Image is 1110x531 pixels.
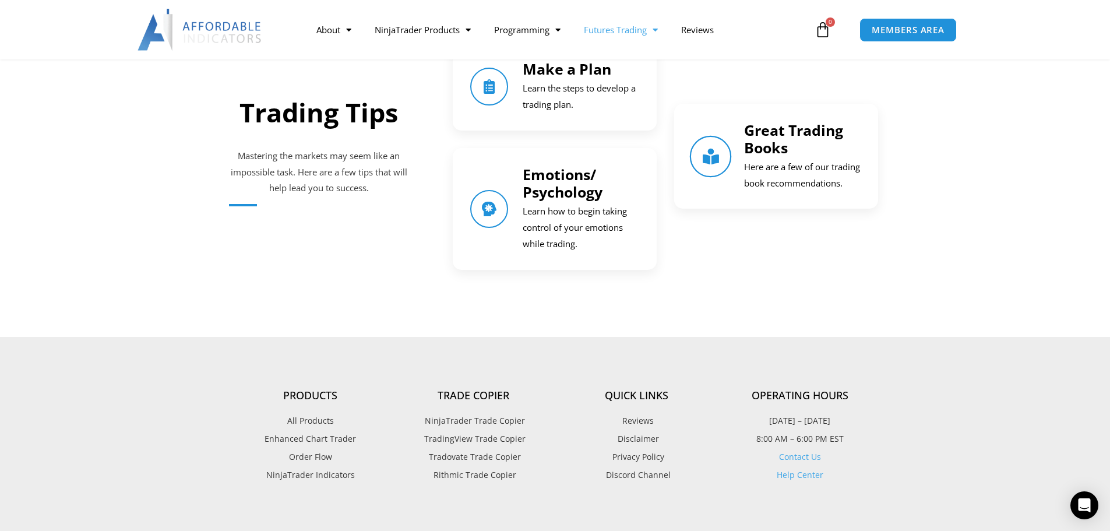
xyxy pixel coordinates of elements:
[669,16,725,43] a: Reviews
[609,449,664,465] span: Privacy Policy
[229,148,410,197] p: Mastering the markets may seem like an impossible task. Here are a few tips that will help lead y...
[797,13,848,47] a: 0
[603,467,671,483] span: Discord Channel
[718,431,882,446] p: 8:00 AM – 6:00 PM EST
[523,164,602,202] a: Emotions/ Psychology
[392,467,555,483] a: Rithmic Trade Copier
[229,467,392,483] a: NinjaTrader Indicators
[779,451,821,462] a: Contact Us
[392,389,555,402] h4: Trade Copier
[826,17,835,27] span: 0
[555,389,718,402] h4: Quick Links
[266,467,355,483] span: NinjaTrader Indicators
[718,413,882,428] p: [DATE] – [DATE]
[392,449,555,465] a: Tradovate Trade Copier
[265,431,356,446] span: Enhanced Chart Trader
[615,431,659,446] span: Disclaimer
[392,413,555,428] a: NinjaTrader Trade Copier
[470,190,508,228] a: Emotions/ Psychology
[289,449,332,465] span: Order Flow
[690,135,732,177] a: Great Trading Books
[555,467,718,483] a: Discord Channel
[523,59,611,79] a: Make a Plan
[229,96,410,130] h2: Trading Tips
[305,16,812,43] nav: Menu
[431,467,516,483] span: Rithmic Trade Copier
[744,159,861,192] p: Here are a few of our trading book recommendations.
[287,413,334,428] span: All Products
[229,431,392,446] a: Enhanced Chart Trader
[229,449,392,465] a: Order Flow
[872,26,945,34] span: MEMBERS AREA
[572,16,669,43] a: Futures Trading
[777,469,823,480] a: Help Center
[859,18,957,42] a: MEMBERS AREA
[421,431,526,446] span: TradingView Trade Copier
[392,431,555,446] a: TradingView Trade Copier
[470,68,508,106] a: Make a Plan
[422,413,525,428] span: NinjaTrader Trade Copier
[426,449,521,465] span: Tradovate Trade Copier
[555,413,718,428] a: Reviews
[619,413,654,428] span: Reviews
[305,16,363,43] a: About
[523,80,639,113] p: Learn the steps to develop a trading plan.
[363,16,482,43] a: NinjaTrader Products
[1070,491,1098,519] div: Open Intercom Messenger
[744,120,843,157] a: Great Trading Books
[229,389,392,402] h4: Products
[718,389,882,402] h4: Operating Hours
[138,9,263,51] img: LogoAI | Affordable Indicators – NinjaTrader
[555,449,718,465] a: Privacy Policy
[555,431,718,446] a: Disclaimer
[229,413,392,428] a: All Products
[482,16,572,43] a: Programming
[523,203,639,252] p: Learn how to begin taking control of your emotions while trading.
